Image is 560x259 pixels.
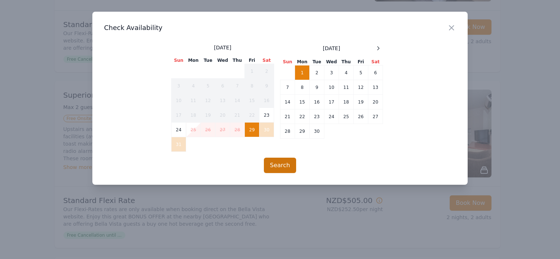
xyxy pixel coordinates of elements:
td: 20 [368,95,383,109]
td: 27 [215,123,230,137]
td: 7 [280,80,295,95]
td: 30 [259,123,274,137]
td: 15 [295,95,310,109]
td: 1 [245,64,259,79]
td: 14 [230,93,245,108]
th: Sun [172,57,186,64]
td: 23 [310,109,324,124]
th: Mon [186,57,201,64]
td: 28 [230,123,245,137]
td: 29 [295,124,310,139]
th: Sun [280,59,295,65]
td: 15 [245,93,259,108]
td: 20 [215,108,230,123]
td: 26 [201,123,215,137]
th: Sat [259,57,274,64]
td: 25 [186,123,201,137]
td: 6 [215,79,230,93]
td: 31 [172,137,186,152]
td: 2 [259,64,274,79]
th: Thu [339,59,354,65]
th: Wed [324,59,339,65]
td: 10 [172,93,186,108]
td: 19 [354,95,368,109]
span: [DATE] [214,44,231,51]
th: Mon [295,59,310,65]
th: Sat [368,59,383,65]
td: 21 [230,108,245,123]
td: 18 [186,108,201,123]
td: 9 [259,79,274,93]
td: 5 [201,79,215,93]
td: 2 [310,65,324,80]
td: 9 [310,80,324,95]
td: 1 [295,65,310,80]
td: 18 [339,95,354,109]
h3: Check Availability [104,23,456,32]
td: 27 [368,109,383,124]
td: 17 [324,95,339,109]
td: 13 [368,80,383,95]
td: 19 [201,108,215,123]
td: 25 [339,109,354,124]
td: 3 [172,79,186,93]
span: [DATE] [323,45,340,52]
th: Thu [230,57,245,64]
td: 11 [186,93,201,108]
td: 4 [339,65,354,80]
button: Search [264,158,296,173]
td: 4 [186,79,201,93]
td: 14 [280,95,295,109]
td: 5 [354,65,368,80]
td: 7 [230,79,245,93]
td: 23 [259,108,274,123]
td: 22 [295,109,310,124]
td: 29 [245,123,259,137]
td: 21 [280,109,295,124]
td: 22 [245,108,259,123]
td: 16 [259,93,274,108]
td: 12 [354,80,368,95]
th: Tue [310,59,324,65]
td: 28 [280,124,295,139]
td: 10 [324,80,339,95]
td: 16 [310,95,324,109]
td: 8 [295,80,310,95]
th: Tue [201,57,215,64]
th: Wed [215,57,230,64]
td: 11 [339,80,354,95]
td: 6 [368,65,383,80]
td: 13 [215,93,230,108]
th: Fri [354,59,368,65]
td: 8 [245,79,259,93]
td: 24 [172,123,186,137]
th: Fri [245,57,259,64]
td: 30 [310,124,324,139]
td: 12 [201,93,215,108]
td: 3 [324,65,339,80]
td: 24 [324,109,339,124]
td: 26 [354,109,368,124]
td: 17 [172,108,186,123]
